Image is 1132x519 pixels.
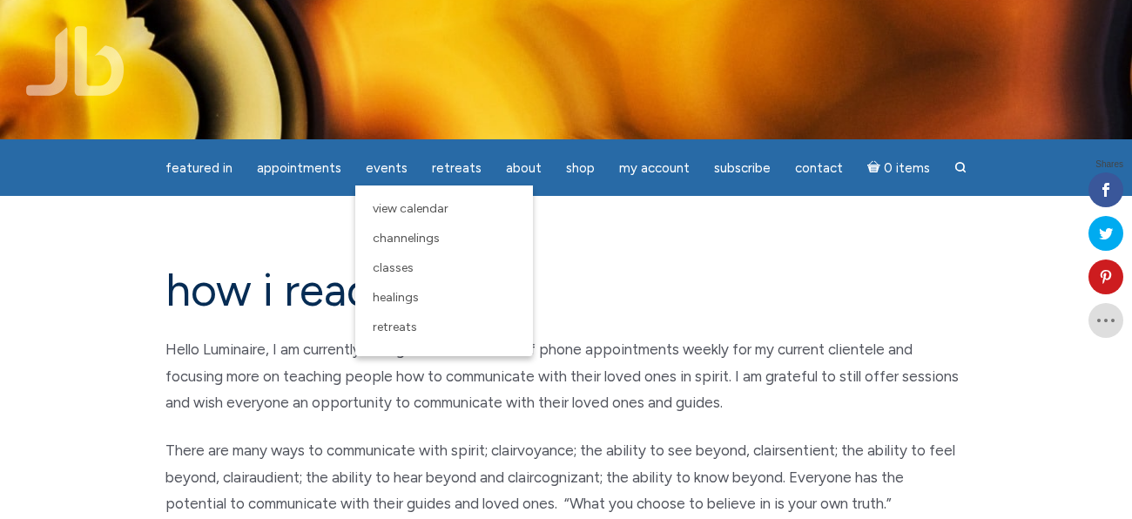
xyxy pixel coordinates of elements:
[714,160,771,176] span: Subscribe
[867,160,884,176] i: Cart
[884,162,930,175] span: 0 items
[1095,160,1123,169] span: Shares
[556,152,605,185] a: Shop
[355,152,418,185] a: Events
[495,152,552,185] a: About
[421,152,492,185] a: Retreats
[246,152,352,185] a: Appointments
[364,224,524,253] a: Channelings
[26,26,125,96] img: Jamie Butler. The Everyday Medium
[373,290,419,305] span: Healings
[364,194,524,224] a: View Calendar
[165,336,967,416] p: Hello Luminaire, I am currently taking a limited amount of phone appointments weekly for my curre...
[619,160,690,176] span: My Account
[373,231,440,246] span: Channelings
[704,152,781,185] a: Subscribe
[257,160,341,176] span: Appointments
[366,160,408,176] span: Events
[373,320,417,334] span: Retreats
[165,266,967,315] h1: how i read
[609,152,700,185] a: My Account
[364,313,524,342] a: Retreats
[165,160,232,176] span: featured in
[506,160,542,176] span: About
[795,160,843,176] span: Contact
[165,437,967,517] p: There are many ways to communicate with spirit; clairvoyance; the ability to see beyond, clairsen...
[373,201,448,216] span: View Calendar
[373,260,414,275] span: Classes
[155,152,243,185] a: featured in
[364,283,524,313] a: Healings
[364,253,524,283] a: Classes
[432,160,482,176] span: Retreats
[566,160,595,176] span: Shop
[785,152,853,185] a: Contact
[857,150,940,185] a: Cart0 items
